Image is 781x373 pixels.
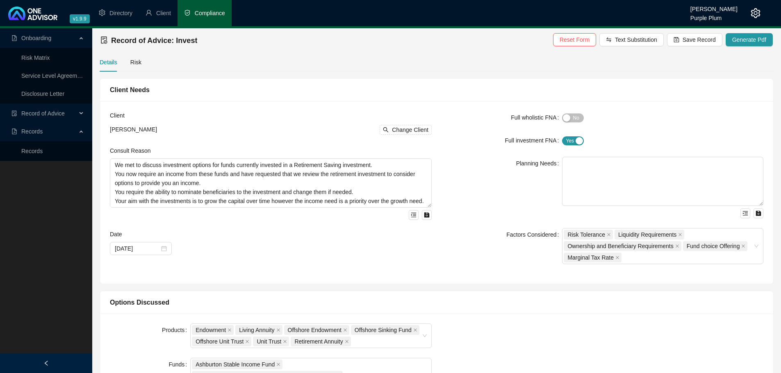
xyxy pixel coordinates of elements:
input: Select date [115,244,159,253]
span: file-done [11,111,17,116]
span: safety [184,9,191,16]
a: Disclosure Letter [21,90,64,97]
span: Liquidity Requirements [615,230,684,240]
span: [PERSON_NAME] [110,126,157,133]
span: close [283,339,287,344]
span: Marginal Tax Rate [564,253,622,262]
a: Service Level Agreement [21,72,85,79]
span: Risk Tolerance [567,230,605,239]
span: Marginal Tax Rate [567,253,614,262]
div: Options Discussed [110,297,763,307]
span: Offshore Sinking Fund [351,325,419,335]
span: search [383,127,389,133]
span: Living Annuity [235,325,282,335]
span: setting [99,9,105,16]
span: Text Substitution [615,35,657,44]
label: Funds [168,358,190,371]
span: Living Annuity [239,326,274,335]
div: Purple Plum [690,11,738,20]
span: user [146,9,152,16]
span: save [674,37,679,43]
button: Change Client [380,125,432,135]
span: Record of Advice [21,110,65,117]
span: Offshore Endowment [288,326,342,335]
span: close [675,244,679,248]
label: Full investment FNA [505,134,562,147]
span: file-pdf [11,35,17,41]
span: close [276,362,280,366]
span: close [413,328,417,332]
button: Generate Pdf [726,33,773,46]
span: Fund choice Offering [683,241,748,251]
span: Record of Advice: Invest [111,36,197,45]
span: Records [21,128,43,135]
span: close [276,328,280,332]
span: close [741,244,745,248]
span: Unit Trust [257,337,281,346]
span: close [345,339,349,344]
span: Endowment [196,326,226,335]
span: setting [751,8,761,18]
span: Compliance [195,10,225,16]
span: Endowment [192,325,234,335]
span: close [615,255,619,260]
span: Onboarding [21,35,51,41]
span: close [678,233,682,237]
span: close [228,328,232,332]
span: menu-unfold [742,210,748,216]
span: Unit Trust [253,337,289,346]
span: file-done [100,36,108,44]
button: Reset Form [553,33,596,46]
span: Retirement Annuity [294,337,343,346]
span: Offshore Unit Trust [196,337,244,346]
span: Offshore Sinking Fund [355,326,412,335]
div: Client Needs [110,85,763,95]
span: Client [156,10,171,16]
span: Change Client [392,125,428,134]
span: file-pdf [11,129,17,134]
img: 2df55531c6924b55f21c4cf5d4484680-logo-light.svg [8,7,57,20]
span: Generate Pdf [732,35,766,44]
label: Planning Needs [516,157,562,170]
label: Consult Reason [110,146,157,155]
span: close [343,328,347,332]
span: menu-unfold [411,212,417,218]
button: Save Record [667,33,722,46]
span: Retirement Annuity [291,337,351,346]
label: Date [110,230,128,239]
label: Full wholistic FNA [511,111,562,124]
div: Risk [130,58,141,67]
span: Offshore Endowment [284,325,349,335]
span: Fund choice Offering [687,242,740,251]
div: Details [100,58,117,67]
span: v1.9.9 [70,14,90,23]
span: save [756,210,761,216]
span: Ashburton Stable Income Fund [192,359,282,369]
span: Risk Tolerance [564,230,613,240]
span: swap [606,37,612,43]
span: Offshore Unit Trust [192,337,251,346]
span: Reset Form [560,35,590,44]
span: Ownership and Beneficiary Requirements [567,242,673,251]
span: save [424,212,430,218]
span: Ownership and Beneficiary Requirements [564,241,681,251]
span: Liquidity Requirements [618,230,676,239]
label: Factors Considered [506,228,562,241]
div: [PERSON_NAME] [690,2,738,11]
label: Products [162,323,190,337]
button: Text Substitution [599,33,664,46]
a: Records [21,148,43,154]
span: Directory [109,10,132,16]
span: close [245,339,249,344]
label: Client [110,111,130,120]
span: left [43,360,49,366]
textarea: We met to discuss investment options for funds currently invested in a Retirement Saving investme... [110,158,432,208]
span: Ashburton Stable Income Fund [196,360,275,369]
a: Risk Matrix [21,54,50,61]
span: Save Record [683,35,716,44]
span: close [607,233,611,237]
